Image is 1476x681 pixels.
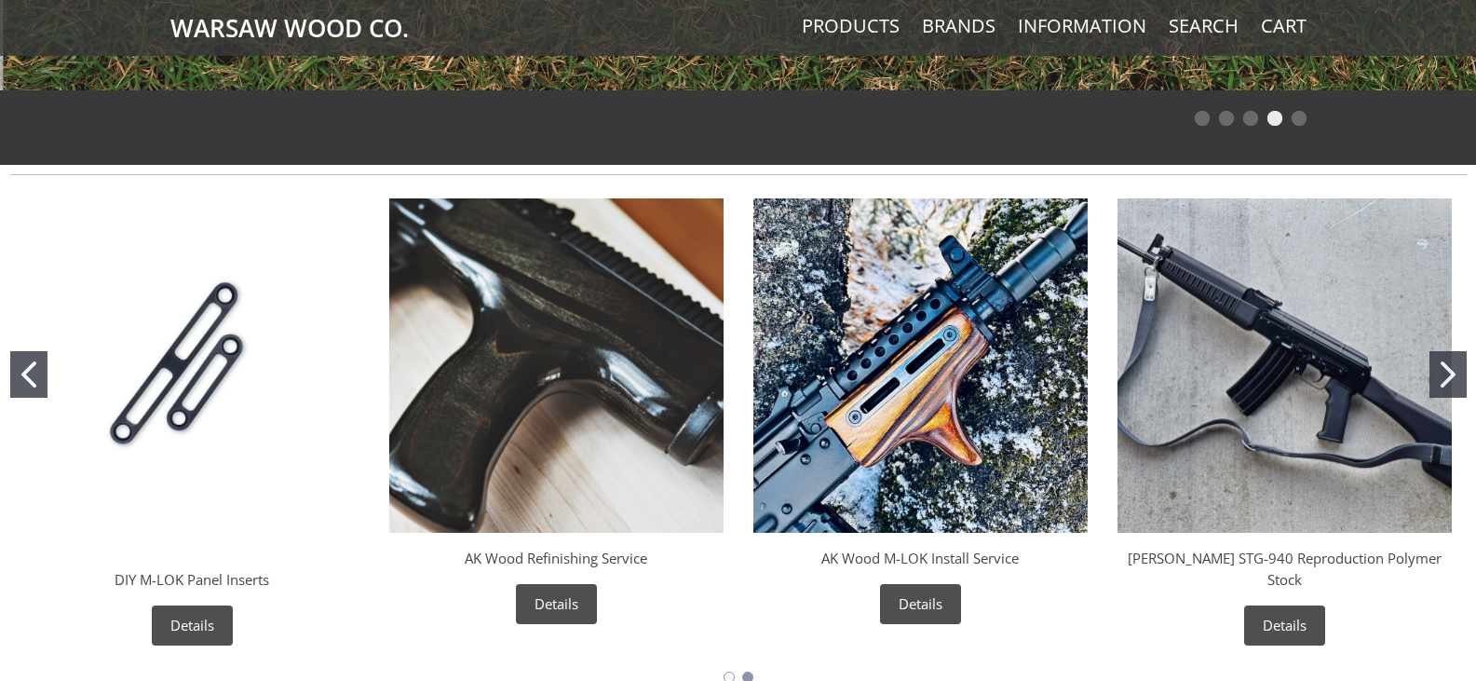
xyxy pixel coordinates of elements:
a: DIY M-LOK Panel Inserts [115,570,269,589]
button: Go to slide 1 [10,351,47,398]
img: DIY M-LOK Panel Inserts [25,198,359,533]
div: Wieger STG-940 Reproduction Polymer Stock [1103,184,1467,661]
li: Page dot 2 [1219,111,1234,126]
a: Details [152,606,233,646]
li: Page dot 1 [1195,111,1210,126]
img: Wieger STG-940 Reproduction Polymer Stock [1117,198,1452,533]
li: Page dot 4 [1267,111,1282,126]
div: AK Wood M-LOK Install Service [738,184,1103,639]
a: Information [1018,14,1146,38]
a: Details [1244,606,1325,646]
a: AK Wood M-LOK Install Service [821,549,1019,567]
div: DIY M-LOK Panel Inserts [10,184,374,661]
img: AK Wood Refinishing Service [389,198,724,533]
img: AK Wood M-LOK Install Service [753,198,1088,533]
a: Details [880,584,961,624]
button: Go to slide 2 [1429,351,1467,398]
li: Page dot 3 [1243,111,1258,126]
a: [PERSON_NAME] STG-940 Reproduction Polymer Stock [1128,549,1442,589]
div: AK Wood Refinishing Service [374,184,738,639]
a: Cart [1261,14,1307,38]
a: Brands [922,14,995,38]
li: Page dot 5 [1292,111,1307,126]
a: AK Wood Refinishing Service [465,549,647,567]
a: Products [802,14,900,38]
div: Warsaw Wood Co. [125,548,260,569]
a: Search [1169,14,1239,38]
a: Details [516,584,597,624]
